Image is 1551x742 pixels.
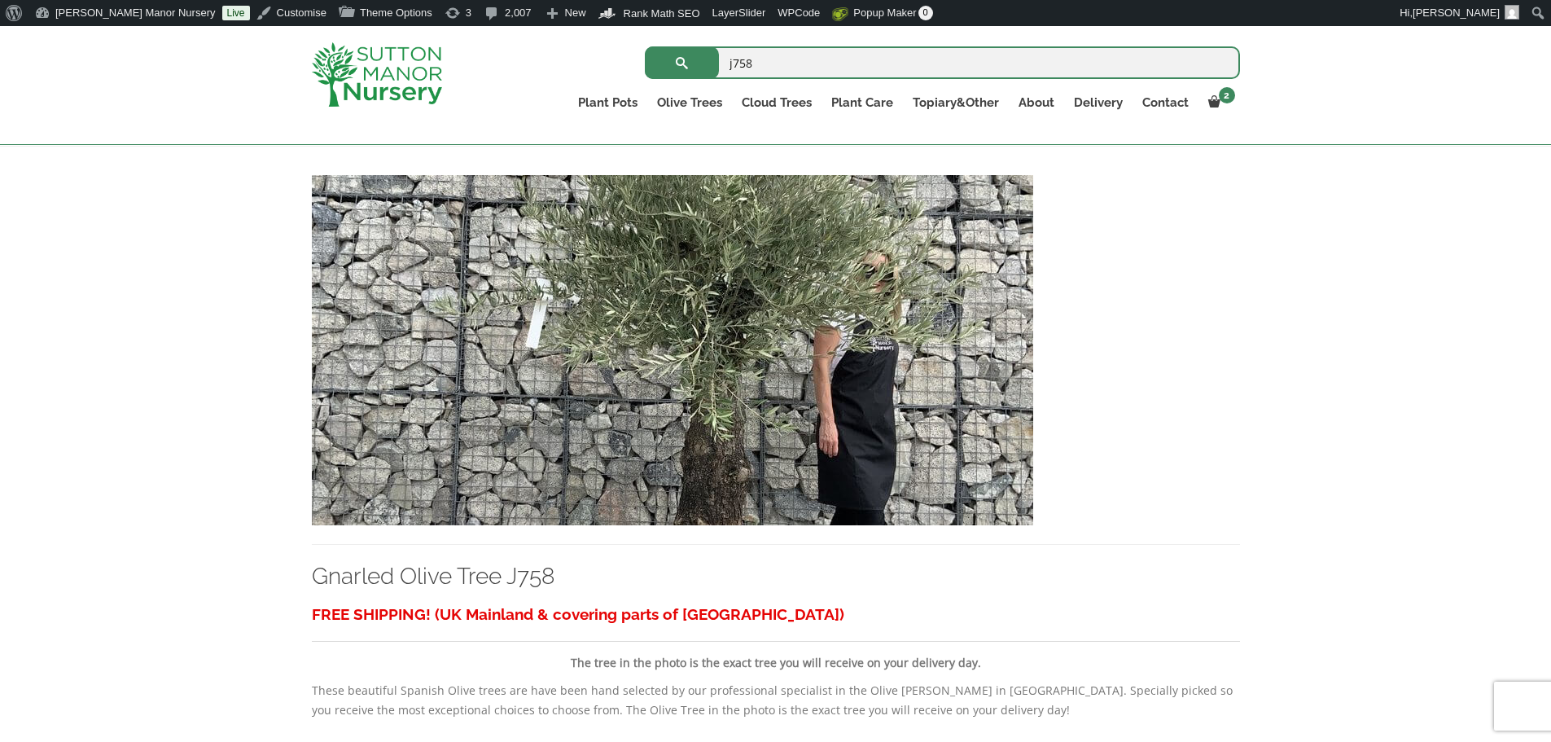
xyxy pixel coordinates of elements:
img: logo [312,42,442,107]
a: 2 [1198,91,1240,114]
a: Gnarled Olive Tree J758 [312,563,554,590]
a: Topiary&Other [903,91,1009,114]
a: About [1009,91,1064,114]
img: Gnarled Olive Tree J758 - 91CDCAE7 EBD7 4882 A047 3B9DA9457BA9 1 105 c [312,175,1033,525]
a: Plant Care [822,91,903,114]
a: Contact [1133,91,1198,114]
input: Search... [645,46,1240,79]
a: Cloud Trees [732,91,822,114]
span: 2 [1219,87,1235,103]
a: Delivery [1064,91,1133,114]
span: [PERSON_NAME] [1413,7,1500,19]
a: Live [222,6,250,20]
a: Plant Pots [568,91,647,114]
span: 0 [918,6,933,20]
a: Olive Trees [647,91,732,114]
div: These beautiful Spanish Olive trees are have been hand selected by our professional specialist in... [312,599,1240,720]
span: Rank Math SEO [624,7,700,20]
strong: The tree in the photo is the exact tree you will receive on your delivery day. [571,655,981,670]
a: Gnarled Olive Tree J758 [312,341,1033,357]
h3: FREE SHIPPING! (UK Mainland & covering parts of [GEOGRAPHIC_DATA]) [312,599,1240,630]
